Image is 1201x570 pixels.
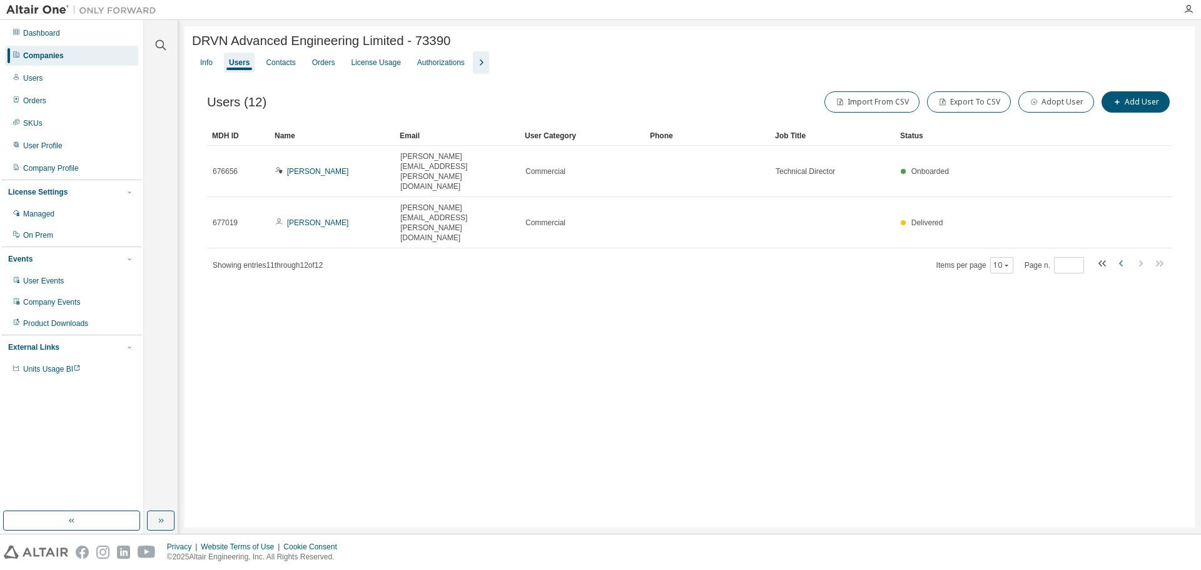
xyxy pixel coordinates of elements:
div: Companies [23,51,64,61]
button: Import From CSV [824,91,920,113]
div: Phone [650,126,765,146]
span: Units Usage BI [23,365,81,374]
div: MDH ID [212,126,265,146]
span: Onboarded [911,167,949,176]
img: linkedin.svg [117,546,130,559]
div: On Prem [23,230,53,240]
span: 676656 [213,166,238,176]
img: youtube.svg [138,546,156,559]
a: [PERSON_NAME] [287,218,349,227]
div: Orders [312,58,335,68]
span: [PERSON_NAME][EMAIL_ADDRESS][PERSON_NAME][DOMAIN_NAME] [400,203,514,243]
button: 10 [993,260,1010,270]
div: User Events [23,276,64,286]
div: User Category [525,126,640,146]
span: Showing entries 11 through 12 of 12 [213,261,323,270]
span: Commercial [525,218,565,228]
span: DRVN Advanced Engineering Limited - 73390 [192,34,450,48]
div: Company Events [23,297,80,307]
a: [PERSON_NAME] [287,167,349,176]
div: Managed [23,209,54,219]
span: Users (12) [207,95,266,109]
div: Authorizations [417,58,465,68]
span: Items per page [936,257,1013,273]
div: Email [400,126,515,146]
div: Product Downloads [23,318,88,328]
div: Dashboard [23,28,60,38]
div: User Profile [23,141,63,151]
div: Job Title [775,126,890,146]
button: Adopt User [1018,91,1094,113]
div: Website Terms of Use [201,542,283,552]
div: SKUs [23,118,43,128]
div: Privacy [167,542,201,552]
div: License Usage [351,58,400,68]
span: Delivered [911,218,943,227]
img: altair_logo.svg [4,546,68,559]
span: [PERSON_NAME][EMAIL_ADDRESS][PERSON_NAME][DOMAIN_NAME] [400,151,514,191]
div: Events [8,254,33,264]
div: Contacts [266,58,295,68]
div: Orders [23,96,46,106]
img: facebook.svg [76,546,89,559]
span: Commercial [525,166,565,176]
img: Altair One [6,4,163,16]
div: Company Profile [23,163,79,173]
span: 677019 [213,218,238,228]
span: Technical Director [776,166,835,176]
div: Users [229,58,250,68]
button: Add User [1102,91,1170,113]
span: Page n. [1025,257,1084,273]
img: instagram.svg [96,546,109,559]
div: Status [900,126,1097,146]
div: Cookie Consent [283,542,344,552]
button: Export To CSV [927,91,1011,113]
div: External Links [8,342,59,352]
p: © 2025 Altair Engineering, Inc. All Rights Reserved. [167,552,345,562]
div: Info [200,58,213,68]
div: Users [23,73,43,83]
div: Name [275,126,390,146]
div: License Settings [8,187,68,197]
